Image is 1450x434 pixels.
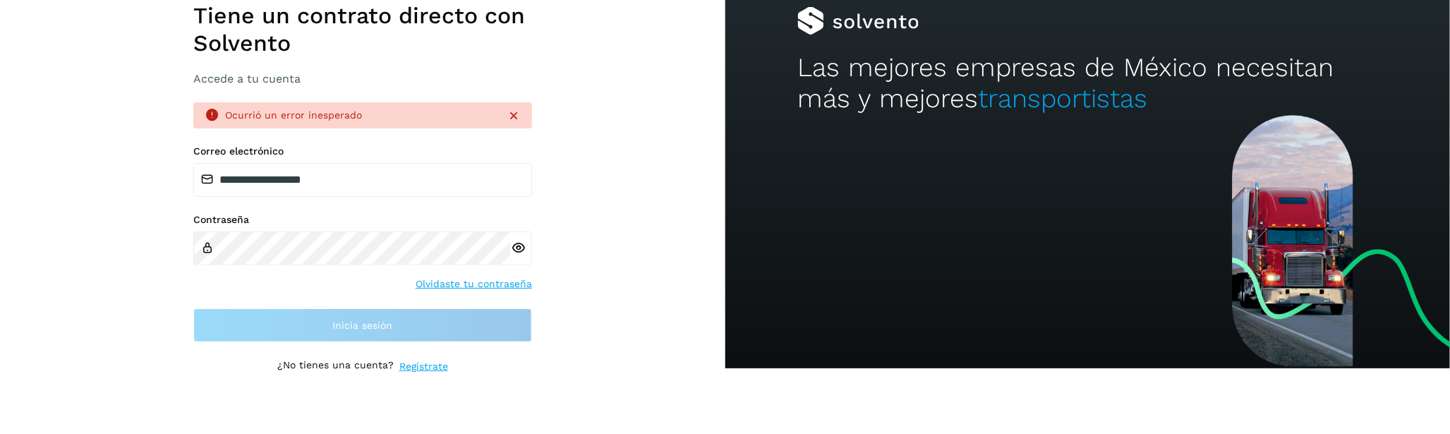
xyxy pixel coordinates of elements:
h3: Accede a tu cuenta [193,72,532,85]
span: Inicia sesión [332,320,392,330]
a: Olvidaste tu contraseña [416,277,532,291]
label: Contraseña [193,214,532,226]
div: Ocurrió un error inesperado [225,108,495,123]
button: Inicia sesión [193,308,532,342]
p: ¿No tienes una cuenta? [277,359,394,374]
label: Correo electrónico [193,145,532,157]
h2: Las mejores empresas de México necesitan más y mejores [797,52,1377,115]
h1: Tiene un contrato directo con Solvento [193,2,532,56]
span: transportistas [978,83,1147,114]
a: Regístrate [399,359,448,374]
